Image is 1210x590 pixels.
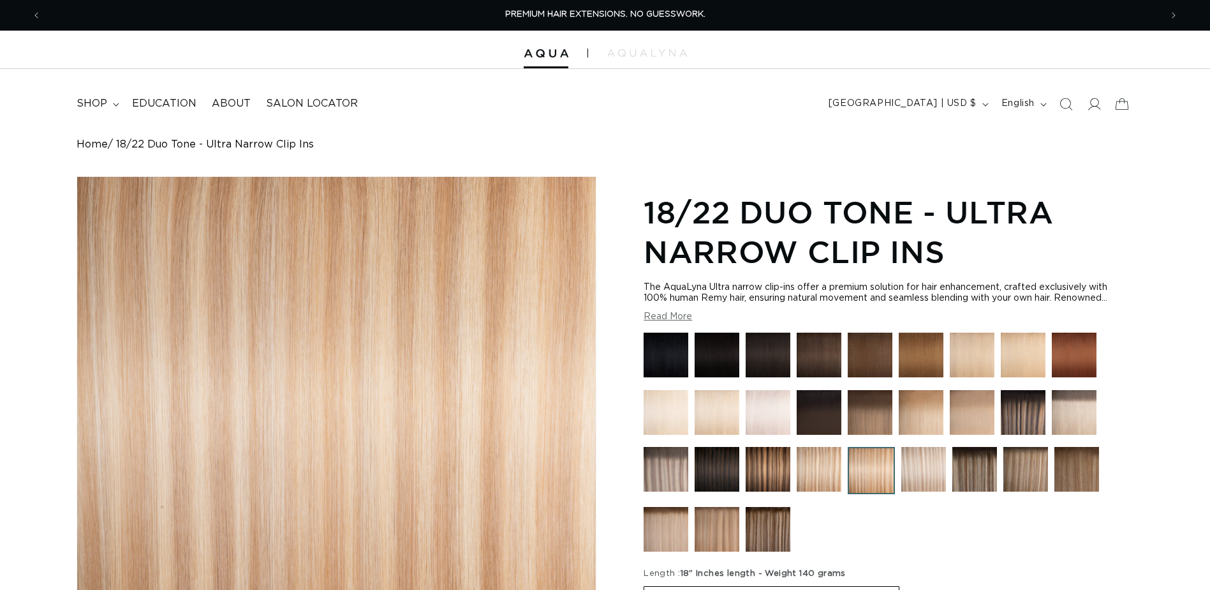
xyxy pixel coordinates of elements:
[746,447,790,501] a: 4/12 Duo Tone - Ultra Narrow Clip Ins
[746,333,790,377] img: 1B Soft Black - Ultra Narrow Clip Ins
[1052,333,1096,377] img: 33 Copper Red - Ultra Narrow Clip Ins
[1054,447,1099,492] img: Erie Root Tap - Ultra Narrow Clip Ins
[644,507,688,552] img: Tahoe Root Tap - Ultra Narrow Clip Ins
[797,333,841,377] img: 2 Dark Brown - Ultra Narrow Clip Ins
[950,333,994,377] img: 16 Blonde - Ultra Narrow Clip Ins
[899,333,943,377] img: 6 Light Brown - Ultra Narrow Clip Ins
[524,49,568,58] img: Aqua Hair Extensions
[1001,390,1045,435] img: Pacific Balayage - Ultra Narrow Clip Ins
[695,507,739,552] img: Arabian Root Tap - Ultra Narrow Clip Ins
[797,390,841,441] a: 1B/4 Balayage - Ultra Narrow Clip Ins
[695,390,739,441] a: 60 Most Platinum - Ultra Narrow Clip Ins
[848,390,892,441] a: 4/12 Balayage - Ultra Narrow Clip Ins
[258,89,365,118] a: Salon Locator
[644,333,688,384] a: 1 Black - Ultra Narrow Clip Ins
[644,282,1133,304] div: The AquaLyna Ultra narrow clip-ins offer a premium solution for hair enhancement, crafted exclusi...
[797,447,841,501] a: 8/24 Duo Tone - Ultra Narrow Clip Ins
[1054,447,1099,501] a: Erie Root Tap - Ultra Narrow Clip Ins
[848,390,892,435] img: 4/12 Balayage - Ultra Narrow Clip Ins
[695,447,739,492] img: 1B/4 Duo Tone - Ultra Narrow Clip Ins
[746,390,790,435] img: 62 Icy Blonde - Ultra Narrow Clip Ins
[829,97,977,110] span: [GEOGRAPHIC_DATA] | USD $
[848,447,895,501] a: 18/22 Duo Tone - Ultra Narrow Clip Ins
[644,312,692,322] button: Read More
[746,447,790,492] img: 4/12 Duo Tone - Ultra Narrow Clip Ins
[1001,333,1045,384] a: 24 Light Golden Blonde - Ultra Narrow Clip Ins
[797,447,841,492] img: 8/24 Duo Tone - Ultra Narrow Clip Ins
[132,97,196,110] span: Education
[1001,333,1045,377] img: 24 Light Golden Blonde - Ultra Narrow Clip Ins
[77,97,107,110] span: shop
[695,390,739,435] img: 60 Most Platinum - Ultra Narrow Clip Ins
[1001,390,1045,441] a: Pacific Balayage - Ultra Narrow Clip Ins
[899,390,943,435] img: 8/24 Balayage - Ultra Narrow Clip Ins
[952,447,997,501] a: Echo Root Tap - Ultra Narrow Clip Ins
[746,507,790,552] img: Como Root Tap - Ultra Narrow Clip Ins
[644,447,688,501] a: Arctic Rooted - Ultra Narrow Clip Ins
[124,89,204,118] a: Education
[695,333,739,377] img: 1N Natural Black - Ultra Narrow Clip Ins
[644,333,688,377] img: 1 Black - Ultra Narrow Clip Ins
[1052,390,1096,441] a: 8AB/60A Rooted - Ultra Narrow Clip Ins
[950,390,994,435] img: 18/22 Balayage - Ultra Narrow Clip Ins
[644,507,688,558] a: Tahoe Root Tap - Ultra Narrow Clip Ins
[695,507,739,558] a: Arabian Root Tap - Ultra Narrow Clip Ins
[695,333,739,384] a: 1N Natural Black - Ultra Narrow Clip Ins
[1001,97,1035,110] span: English
[1052,90,1080,118] summary: Search
[681,570,846,578] span: 18" Inches length - Weight 140 grams
[899,390,943,441] a: 8/24 Balayage - Ultra Narrow Clip Ins
[607,49,687,57] img: aqualyna.com
[22,3,50,27] button: Previous announcement
[1160,3,1188,27] button: Next announcement
[901,447,946,501] a: Atlantic Duo Tone - Ultra Narrow Clip Ins
[848,333,892,377] img: 4 Medium Brown - Ultra Narrow Clip Ins
[821,92,994,116] button: [GEOGRAPHIC_DATA] | USD $
[116,139,314,151] span: 18/22 Duo Tone - Ultra Narrow Clip Ins
[644,390,688,441] a: 60A Most Platinum Ash - Ultra Narrow Clip Ins
[69,89,124,118] summary: shop
[899,333,943,384] a: 6 Light Brown - Ultra Narrow Clip Ins
[848,333,892,384] a: 4 Medium Brown - Ultra Narrow Clip Ins
[746,390,790,441] a: 62 Icy Blonde - Ultra Narrow Clip Ins
[994,92,1052,116] button: English
[1052,390,1096,435] img: 8AB/60A Rooted - Ultra Narrow Clip Ins
[644,568,847,580] legend: Length :
[212,97,251,110] span: About
[950,390,994,441] a: 18/22 Balayage - Ultra Narrow Clip Ins
[695,447,739,501] a: 1B/4 Duo Tone - Ultra Narrow Clip Ins
[204,89,258,118] a: About
[952,447,997,492] img: Echo Root Tap - Ultra Narrow Clip Ins
[950,333,994,384] a: 16 Blonde - Ultra Narrow Clip Ins
[77,139,1133,151] nav: breadcrumbs
[797,390,841,435] img: 1B/4 Balayage - Ultra Narrow Clip Ins
[901,447,946,492] img: Atlantic Duo Tone - Ultra Narrow Clip Ins
[266,97,358,110] span: Salon Locator
[505,10,705,19] span: PREMIUM HAIR EXTENSIONS. NO GUESSWORK.
[644,192,1133,272] h1: 18/22 Duo Tone - Ultra Narrow Clip Ins
[77,139,108,151] a: Home
[644,390,688,435] img: 60A Most Platinum Ash - Ultra Narrow Clip Ins
[1003,447,1048,501] a: Victoria Root Tap - Ultra Narrow Clip Ins
[1052,333,1096,384] a: 33 Copper Red - Ultra Narrow Clip Ins
[1003,447,1048,492] img: Victoria Root Tap - Ultra Narrow Clip Ins
[644,447,688,492] img: Arctic Rooted - Ultra Narrow Clip Ins
[746,507,790,558] a: Como Root Tap - Ultra Narrow Clip Ins
[848,447,895,494] img: 18/22 Duo Tone - Ultra Narrow Clip Ins
[746,333,790,384] a: 1B Soft Black - Ultra Narrow Clip Ins
[797,333,841,384] a: 2 Dark Brown - Ultra Narrow Clip Ins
